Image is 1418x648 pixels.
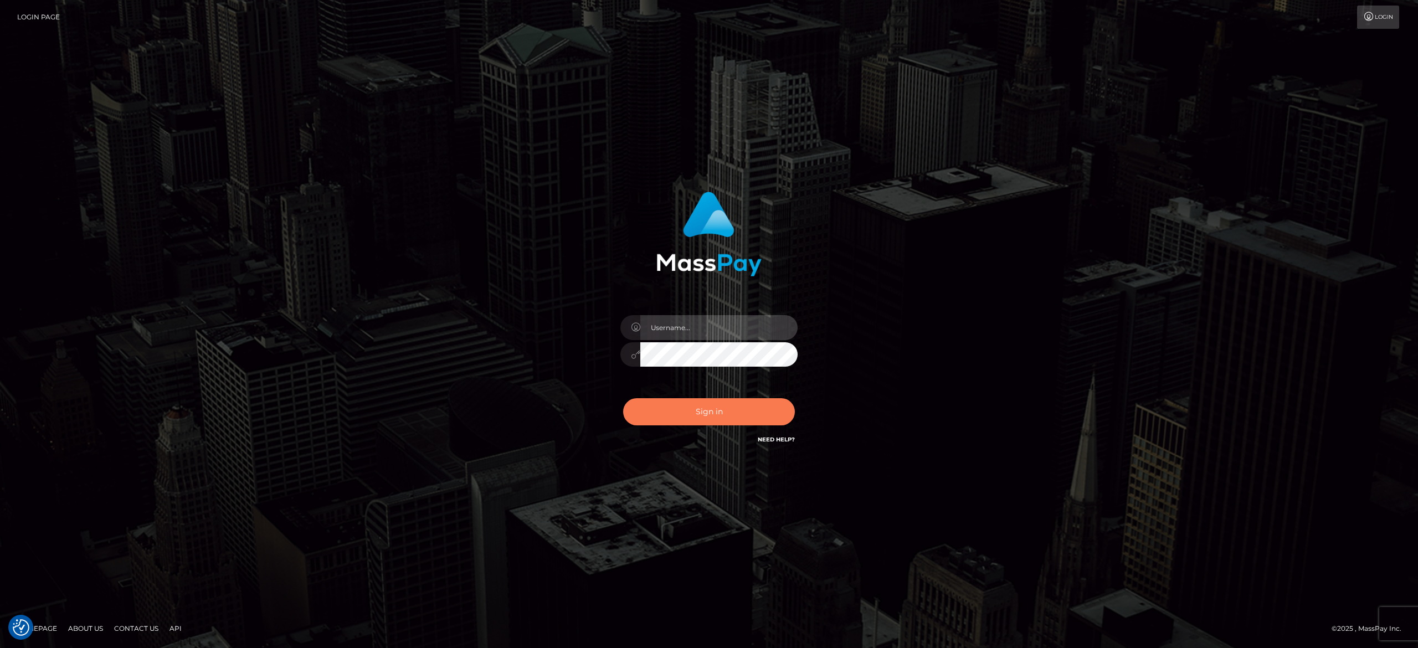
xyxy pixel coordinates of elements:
div: © 2025 , MassPay Inc. [1332,623,1410,635]
a: About Us [64,620,107,637]
a: Need Help? [758,436,795,443]
button: Sign in [623,398,795,425]
a: Login [1357,6,1399,29]
img: Revisit consent button [13,619,29,636]
button: Consent Preferences [13,619,29,636]
input: Username... [640,315,798,340]
a: Homepage [12,620,61,637]
a: Login Page [17,6,60,29]
a: Contact Us [110,620,163,637]
a: API [165,620,186,637]
img: MassPay Login [656,192,762,276]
